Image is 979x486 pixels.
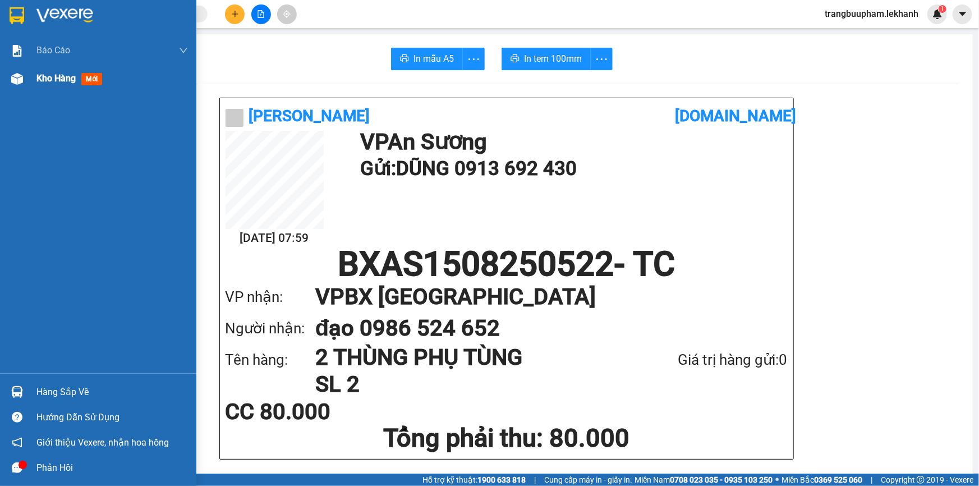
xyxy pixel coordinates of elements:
strong: 0708 023 035 - 0935 103 250 [670,475,773,484]
div: Giá trị hàng gửi: 0 [619,349,788,372]
span: Miền Bắc [782,474,862,486]
div: đạo [107,36,221,50]
span: Miền Nam [635,474,773,486]
img: icon-new-feature [932,9,943,19]
h1: VP BX [GEOGRAPHIC_DATA] [315,281,765,313]
h2: [DATE] 07:59 [226,229,324,247]
span: In mẫu A5 [413,52,454,66]
h1: VP An Sương [360,131,782,153]
img: warehouse-icon [11,73,23,85]
span: mới [81,73,102,85]
span: plus [231,10,239,18]
span: trangbuupham.lekhanh [816,7,927,21]
span: Gửi: [10,11,27,22]
button: caret-down [953,4,972,24]
span: Kho hàng [36,73,76,84]
button: printerIn tem 100mm [502,48,591,70]
div: 80.000 [105,72,222,88]
sup: 1 [939,5,946,13]
span: file-add [257,10,265,18]
h1: Gửi: DŨNG 0913 692 430 [360,153,782,184]
span: | [871,474,872,486]
span: message [12,462,22,473]
span: ⚪️ [775,478,779,482]
strong: 0369 525 060 [814,475,862,484]
span: down [179,46,188,55]
div: 0986524652 [107,50,221,66]
div: BX [GEOGRAPHIC_DATA] [107,10,221,36]
div: VP nhận: [226,286,315,309]
span: question-circle [12,412,22,423]
span: aim [283,10,291,18]
div: Hướng dẫn sử dụng [36,409,188,426]
span: Hỗ trợ kỹ thuật: [422,474,526,486]
button: printerIn mẫu A5 [391,48,463,70]
div: CC 80.000 [226,401,411,423]
h1: 2 THÙNG PHỤ TÙNG [315,344,619,371]
span: printer [511,54,520,65]
div: Tên hàng: [226,349,315,372]
div: Hàng sắp về [36,384,188,401]
h1: BXAS1508250522 - TC [226,247,788,281]
button: file-add [251,4,271,24]
span: In tem 100mm [524,52,582,66]
span: printer [400,54,409,65]
span: notification [12,437,22,448]
b: [PERSON_NAME] [249,107,370,125]
span: 1 [940,5,944,13]
span: more [591,52,612,66]
span: Cung cấp máy in - giấy in: [544,474,632,486]
span: CC : [105,75,121,87]
b: [DOMAIN_NAME] [675,107,796,125]
h1: đạo 0986 524 652 [315,313,765,344]
span: | [534,474,536,486]
span: Nhận: [107,11,134,22]
div: DŨNG [10,23,99,36]
button: plus [225,4,245,24]
button: more [462,48,485,70]
span: Giới thiệu Vexere, nhận hoa hồng [36,435,169,450]
button: more [590,48,613,70]
span: more [463,52,484,66]
div: 0913692430 [10,36,99,52]
img: solution-icon [11,45,23,57]
strong: 1900 633 818 [477,475,526,484]
h1: SL 2 [315,371,619,398]
button: aim [277,4,297,24]
div: Phản hồi [36,460,188,476]
span: Báo cáo [36,43,70,57]
span: copyright [917,476,925,484]
h1: Tổng phải thu: 80.000 [226,423,788,453]
div: An Sương [10,10,99,23]
div: Người nhận: [226,317,315,340]
img: logo-vxr [10,7,24,24]
img: warehouse-icon [11,386,23,398]
span: caret-down [958,9,968,19]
